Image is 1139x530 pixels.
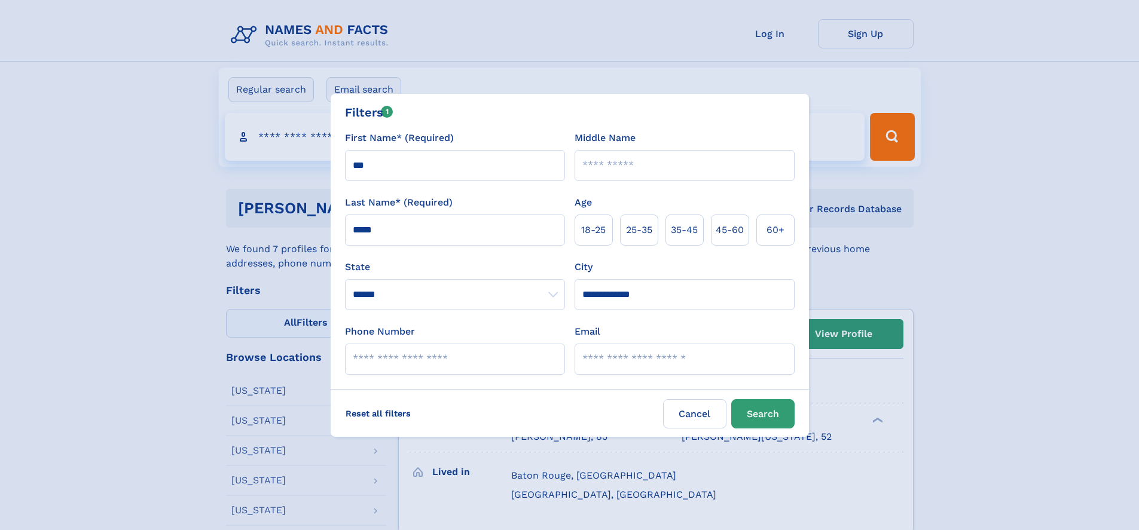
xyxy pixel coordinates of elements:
[345,195,453,210] label: Last Name* (Required)
[575,324,600,339] label: Email
[345,103,393,121] div: Filters
[575,131,636,145] label: Middle Name
[575,195,592,210] label: Age
[731,399,795,428] button: Search
[767,223,784,237] span: 60+
[345,324,415,339] label: Phone Number
[581,223,606,237] span: 18‑25
[345,131,454,145] label: First Name* (Required)
[345,260,565,274] label: State
[338,399,419,428] label: Reset all filters
[671,223,698,237] span: 35‑45
[716,223,744,237] span: 45‑60
[626,223,652,237] span: 25‑35
[575,260,593,274] label: City
[663,399,726,428] label: Cancel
